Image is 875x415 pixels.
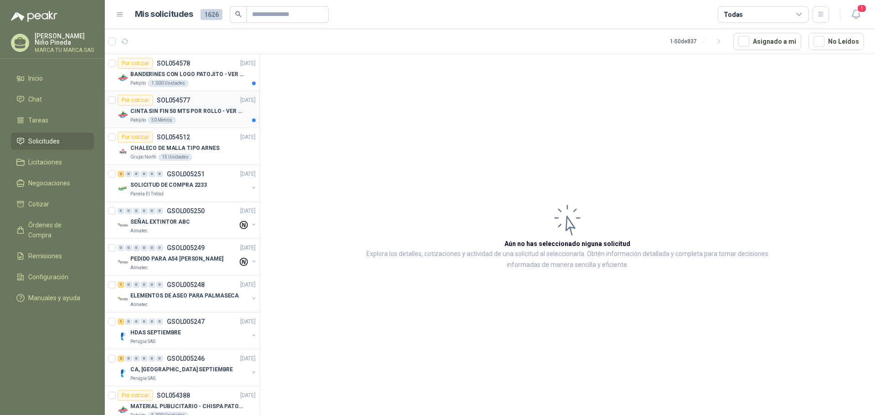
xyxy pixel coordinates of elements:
[130,365,233,374] p: CA, [GEOGRAPHIC_DATA] SEPTIEMBRE
[118,109,129,120] img: Company Logo
[118,355,124,362] div: 2
[141,318,148,325] div: 0
[125,282,132,288] div: 0
[149,245,155,251] div: 0
[28,199,49,209] span: Cotizar
[130,292,239,300] p: ELEMENTOS DE ASEO PARA PALMASECA
[125,208,132,214] div: 0
[130,218,190,226] p: SEÑAL EXTINTOR ABC
[733,33,801,50] button: Asignado a mi
[28,293,80,303] span: Manuales y ayuda
[118,368,129,379] img: Company Logo
[118,183,129,194] img: Company Logo
[11,174,94,192] a: Negociaciones
[130,264,148,272] p: Almatec
[11,112,94,129] a: Tareas
[670,34,726,49] div: 1 - 50 de 837
[240,391,256,400] p: [DATE]
[130,181,207,190] p: SOLICITUD DE COMPRA 2233
[105,91,259,128] a: Por cotizarSOL054577[DATE] Company LogoCINTA SIN FIN 50 MTS POR ROLLO - VER DOC ADJUNTOPatojito50...
[156,282,163,288] div: 0
[130,154,156,161] p: Grupo North
[11,247,94,265] a: Remisiones
[133,171,140,177] div: 0
[11,289,94,307] a: Manuales y ayuda
[240,318,256,326] p: [DATE]
[149,355,155,362] div: 0
[141,355,148,362] div: 0
[157,134,190,140] p: SOL054512
[28,136,60,146] span: Solicitudes
[118,220,129,231] img: Company Logo
[118,171,124,177] div: 2
[105,54,259,91] a: Por cotizarSOL054578[DATE] Company LogoBANDERINES CON LOGO PATOJITO - VER DOC ADJUNTOPatojito1.00...
[118,245,124,251] div: 0
[157,60,190,67] p: SOL054578
[118,294,129,305] img: Company Logo
[125,245,132,251] div: 0
[130,375,155,382] p: Perugia SAS
[28,178,70,188] span: Negociaciones
[11,133,94,150] a: Solicitudes
[133,208,140,214] div: 0
[133,318,140,325] div: 0
[240,244,256,252] p: [DATE]
[130,227,148,235] p: Almatec
[28,73,43,83] span: Inicio
[141,208,148,214] div: 0
[848,6,864,23] button: 1
[133,282,140,288] div: 0
[240,133,256,142] p: [DATE]
[118,242,257,272] a: 0 0 0 0 0 0 GSOL005249[DATE] Company LogoPEDIDO PARA A54 [PERSON_NAME]Almatec
[118,331,129,342] img: Company Logo
[351,249,784,271] p: Explora los detalles, cotizaciones y actividad de una solicitud al seleccionarla. Obtén informaci...
[130,70,244,79] p: BANDERINES CON LOGO PATOJITO - VER DOC ADJUNTO
[149,208,155,214] div: 0
[235,11,242,17] span: search
[130,80,146,87] p: Patojito
[28,157,62,167] span: Licitaciones
[167,355,205,362] p: GSOL005246
[240,59,256,68] p: [DATE]
[28,220,85,240] span: Órdenes de Compra
[167,282,205,288] p: GSOL005248
[11,268,94,286] a: Configuración
[156,245,163,251] div: 0
[240,281,256,289] p: [DATE]
[125,318,132,325] div: 0
[156,171,163,177] div: 0
[130,144,220,153] p: CHALECO DE MALLA TIPO ARNES
[35,33,94,46] p: [PERSON_NAME] Niño Pineda
[130,107,244,116] p: CINTA SIN FIN 50 MTS POR ROLLO - VER DOC ADJUNTO
[130,402,244,411] p: MATERIAL PUBLICITARIO - CHISPA PATOJITO VER ADJUNTO
[240,170,256,179] p: [DATE]
[148,117,176,124] div: 50 Metros
[11,11,57,22] img: Logo peakr
[130,301,148,308] p: Almatec
[125,355,132,362] div: 0
[28,272,68,282] span: Configuración
[156,208,163,214] div: 0
[118,279,257,308] a: 1 0 0 0 0 0 GSOL005248[DATE] Company LogoELEMENTOS DE ASEO PARA PALMASECAAlmatec
[240,96,256,105] p: [DATE]
[118,146,129,157] img: Company Logo
[133,245,140,251] div: 0
[11,154,94,171] a: Licitaciones
[118,390,153,401] div: Por cotizar
[118,58,153,69] div: Por cotizar
[130,190,164,198] p: Panela El Trébol
[125,171,132,177] div: 0
[11,70,94,87] a: Inicio
[167,171,205,177] p: GSOL005251
[857,4,867,13] span: 1
[118,282,124,288] div: 1
[130,338,155,345] p: Perugia SAS
[11,91,94,108] a: Chat
[118,169,257,198] a: 2 0 0 0 0 0 GSOL005251[DATE] Company LogoSOLICITUD DE COMPRA 2233Panela El Trébol
[118,208,124,214] div: 0
[11,216,94,244] a: Órdenes de Compra
[118,353,257,382] a: 2 0 0 0 0 0 GSOL005246[DATE] Company LogoCA, [GEOGRAPHIC_DATA] SEPTIEMBREPerugia SAS
[240,207,256,215] p: [DATE]
[118,132,153,143] div: Por cotizar
[149,318,155,325] div: 0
